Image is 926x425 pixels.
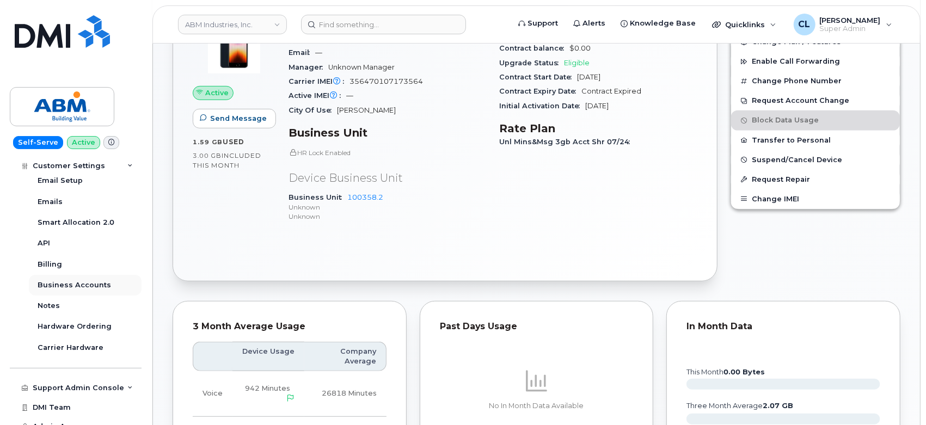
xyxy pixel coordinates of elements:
span: $0.00 [570,44,591,52]
span: Alerts [582,18,605,29]
p: Device Business Unit [289,170,487,186]
td: 26818 Minutes [304,371,386,417]
span: Enable Call Forwarding [752,58,840,66]
input: Find something... [301,15,466,34]
span: Contract Expired [582,87,642,95]
span: 3.00 GB [193,152,222,159]
span: — [346,91,353,100]
span: [DATE] [578,73,601,81]
button: Suspend/Cancel Device [731,150,900,170]
span: [DATE] [586,102,609,110]
div: In Month Data [686,321,880,332]
a: ABM Industries, Inc. [178,15,287,34]
span: Upgrade Status [500,59,565,67]
span: included this month [193,151,261,169]
span: [PERSON_NAME] [337,106,396,114]
button: Request Repair [731,170,900,189]
a: Knowledge Base [613,13,703,34]
span: Contract Start Date [500,73,578,81]
span: Carrier IMEI [289,77,349,85]
th: Device Usage [232,342,304,372]
span: Email [289,48,315,57]
span: Manager [289,63,328,71]
span: Knowledge Base [630,18,696,29]
span: used [223,138,244,146]
h3: Business Unit [289,126,487,139]
button: Transfer to Personal [731,131,900,150]
a: 100358.2 [347,193,383,201]
span: 942 Minutes [245,384,290,392]
a: Alerts [566,13,613,34]
span: Active [205,88,229,98]
span: Unl Mins&Msg 3gb Acct Shr 07/24 [500,138,636,146]
button: Request Account Change [731,91,900,110]
text: this month [686,368,765,376]
span: Support [528,18,558,29]
button: Change IMEI [731,189,900,209]
span: City Of Use [289,106,337,114]
tspan: 0.00 Bytes [723,368,765,376]
p: Unknown [289,202,487,212]
div: Carl Larrison [786,14,900,35]
span: Contract balance [500,44,570,52]
span: Business Unit [289,193,347,201]
button: Enable Call Forwarding [731,52,900,71]
text: three month average [686,402,793,410]
div: 3 Month Average Usage [193,321,387,332]
td: Voice [193,371,232,417]
span: 356470107173564 [349,77,423,85]
span: Contract Expiry Date [500,87,582,95]
span: CL [799,18,811,31]
span: 1.59 GB [193,138,223,146]
span: Send Message [210,113,267,124]
p: Unknown [289,212,487,221]
div: Past Days Usage [440,321,634,332]
p: HR Lock Enabled [289,148,487,157]
span: Change Plan / Features [752,38,841,46]
button: Send Message [193,109,276,128]
div: Quicklinks [704,14,784,35]
span: Suspend/Cancel Device [752,156,842,164]
p: No In Month Data Available [440,401,634,411]
span: Eligible [565,59,590,67]
th: Company Average [304,342,386,372]
span: Active IMEI [289,91,346,100]
span: Initial Activation Date [500,102,586,110]
span: Quicklinks [725,20,765,29]
span: — [315,48,322,57]
tspan: 2.07 GB [763,402,793,410]
button: Block Data Usage [731,110,900,130]
span: [PERSON_NAME] [820,16,881,24]
span: Unknown Manager [328,63,395,71]
h3: Rate Plan [500,122,698,135]
span: Super Admin [820,24,881,33]
a: Support [511,13,566,34]
button: Change Phone Number [731,71,900,91]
